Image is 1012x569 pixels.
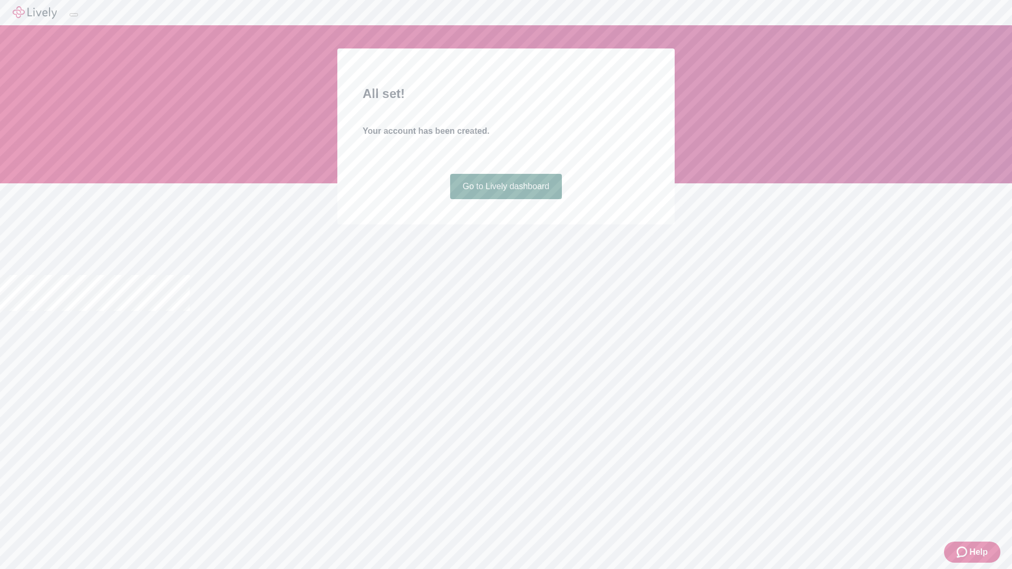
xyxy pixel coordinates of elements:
[944,542,1000,563] button: Zendesk support iconHelp
[969,546,988,558] span: Help
[957,546,969,558] svg: Zendesk support icon
[450,174,562,199] a: Go to Lively dashboard
[363,84,649,103] h2: All set!
[70,13,78,16] button: Log out
[363,125,649,138] h4: Your account has been created.
[13,6,57,19] img: Lively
